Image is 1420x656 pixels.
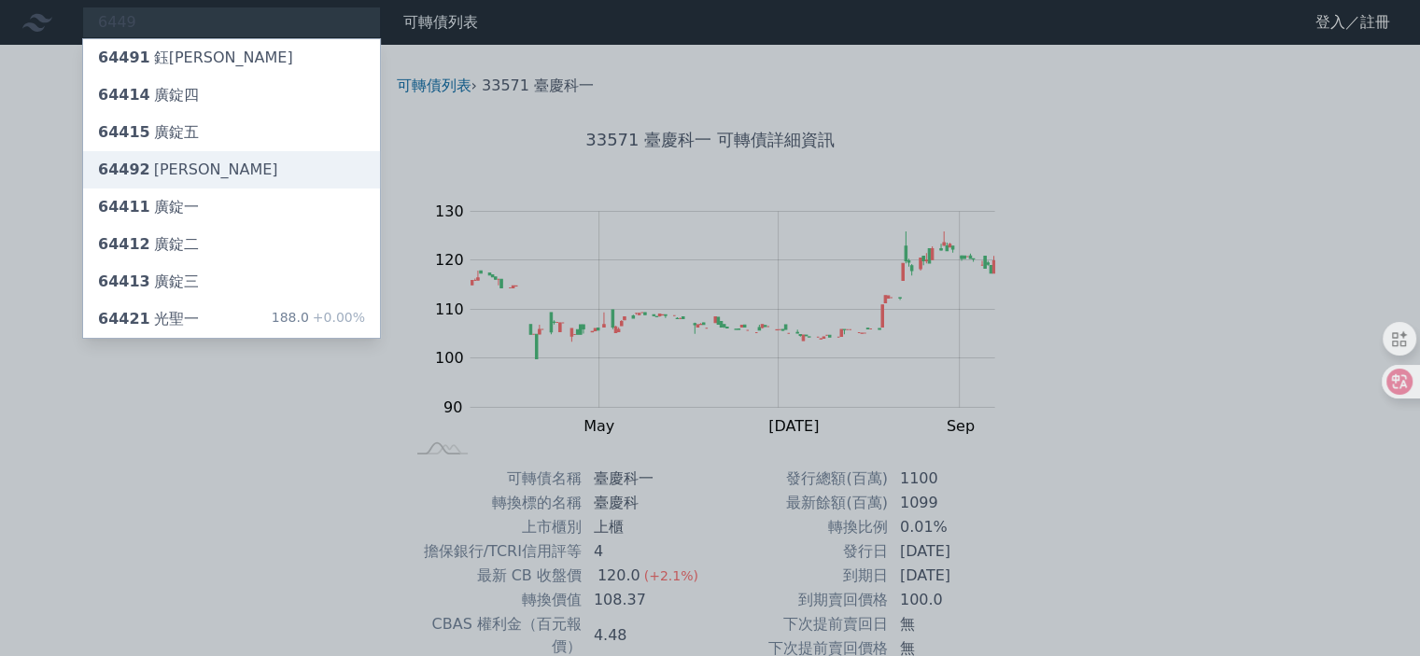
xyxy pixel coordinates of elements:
a: 64413廣錠三 [83,263,380,300]
a: 64411廣錠一 [83,188,380,226]
span: 64491 [98,49,150,66]
div: 廣錠二 [98,233,199,256]
span: 64492 [98,161,150,178]
div: 188.0 [272,308,365,330]
span: 64411 [98,198,150,216]
div: 廣錠三 [98,271,199,293]
div: 光聖一 [98,308,199,330]
div: [PERSON_NAME] [98,159,278,181]
a: 64414廣錠四 [83,77,380,114]
a: 64421光聖一 188.0+0.00% [83,300,380,338]
span: 64415 [98,123,150,141]
span: +0.00% [309,310,365,325]
span: 64414 [98,86,150,104]
div: 廣錠一 [98,196,199,218]
div: 廣錠四 [98,84,199,106]
span: 64413 [98,272,150,290]
span: 64421 [98,310,150,328]
a: 64415廣錠五 [83,114,380,151]
a: 64492[PERSON_NAME] [83,151,380,188]
span: 64412 [98,235,150,253]
div: 廣錠五 [98,121,199,144]
div: 鈺[PERSON_NAME] [98,47,293,69]
a: 64491鈺[PERSON_NAME] [83,39,380,77]
a: 64412廣錠二 [83,226,380,263]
